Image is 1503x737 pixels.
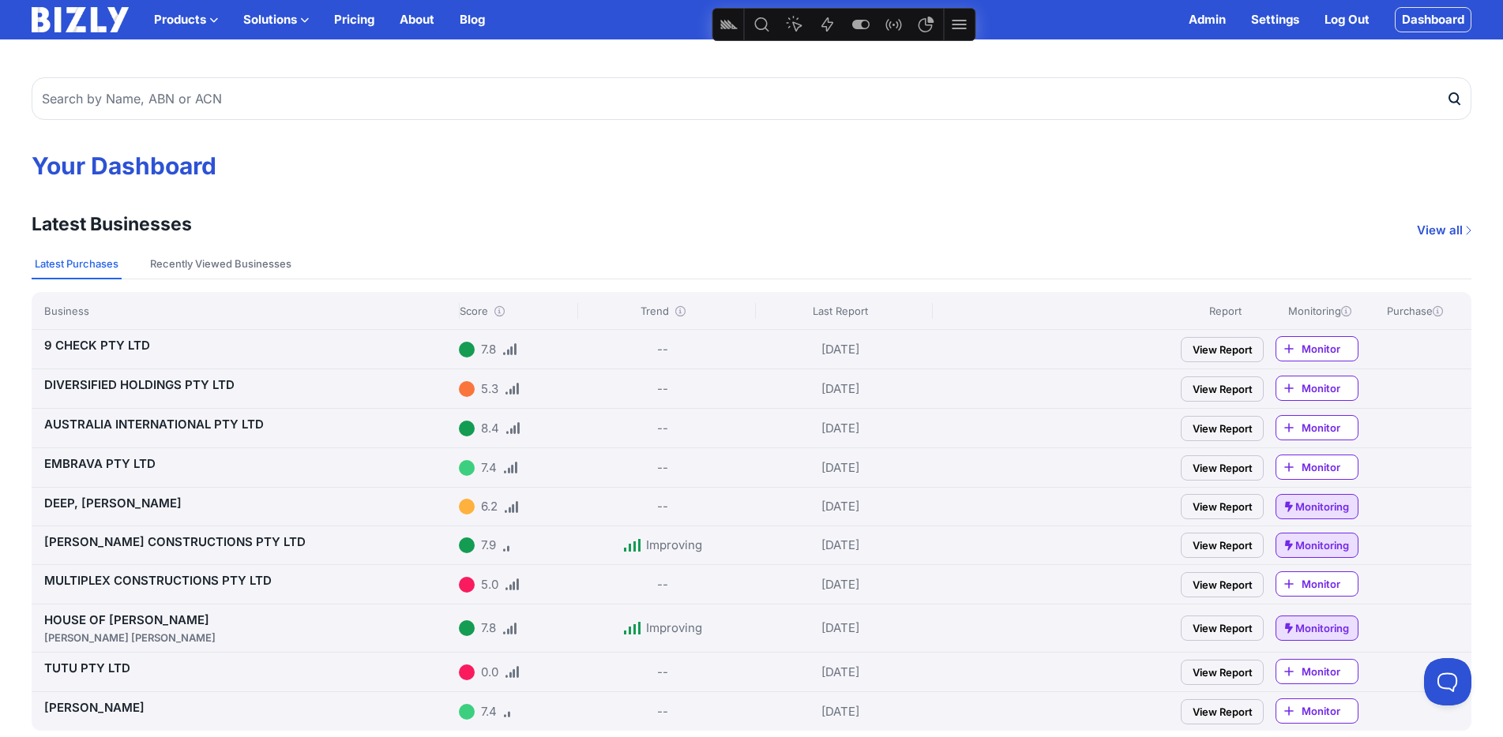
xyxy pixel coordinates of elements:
h1: Your Dashboard [32,152,1471,180]
a: Pricing [334,10,374,29]
h3: Latest Businesses [32,211,192,237]
div: -- [657,575,668,594]
div: Score [459,303,571,319]
div: -- [657,497,668,516]
a: Blog [460,10,485,29]
div: -- [657,458,668,477]
div: [DATE] [755,571,926,597]
div: 8.4 [481,419,499,438]
a: View Report [1181,615,1264,641]
a: Admin [1189,10,1226,29]
div: 0.0 [481,663,498,682]
a: Dashboard [1395,7,1471,32]
div: 5.3 [481,380,498,398]
div: -- [657,340,668,359]
button: Products [154,10,218,29]
div: 7.4 [481,702,497,721]
span: Monitoring [1295,537,1349,553]
div: [PERSON_NAME] [PERSON_NAME] [44,630,453,645]
div: Monitoring [1276,303,1364,319]
a: Monitor [1276,415,1358,440]
div: [DATE] [755,455,926,481]
button: Recently Viewed Businesses [147,249,295,279]
div: -- [657,663,668,682]
span: Monitor [1302,576,1358,592]
div: 7.9 [481,536,496,555]
input: Search by Name, ABN or ACN [32,77,1471,120]
div: Trend [577,303,749,319]
div: 7.4 [481,458,497,477]
a: View Report [1181,494,1264,519]
a: View Report [1181,416,1264,441]
a: MULTIPLEX CONSTRUCTIONS PTY LTD [44,573,272,588]
a: View Report [1181,455,1264,481]
div: [DATE] [755,698,926,724]
span: Monitoring [1295,499,1349,514]
a: DIVERSIFIED HOLDINGS PTY LTD [44,377,235,392]
div: [DATE] [755,494,926,519]
span: Monitoring [1295,620,1349,636]
a: View Report [1181,337,1264,362]
a: [PERSON_NAME] [44,700,145,715]
a: HOUSE OF [PERSON_NAME][PERSON_NAME] [PERSON_NAME] [44,612,453,645]
div: [DATE] [755,376,926,402]
a: Monitor [1276,376,1358,401]
div: 7.8 [481,340,496,359]
div: 7.8 [481,619,496,638]
a: Monitoring [1276,533,1358,558]
a: Log Out [1325,10,1370,29]
button: Latest Purchases [32,249,122,279]
div: -- [657,380,668,398]
a: Monitor [1276,455,1358,480]
a: AUSTRALIA INTERNATIONAL PTY LTD [44,417,264,432]
a: View Report [1181,533,1264,558]
span: Monitor [1302,459,1358,475]
iframe: Toggle Customer Support [1424,658,1471,705]
a: DEEP, [PERSON_NAME] [44,496,182,511]
a: Settings [1251,10,1299,29]
a: View Report [1181,376,1264,402]
a: Monitor [1276,571,1358,597]
div: Improving [646,536,702,555]
a: View all [1417,221,1471,240]
span: Monitor [1302,420,1358,436]
div: Purchase [1370,303,1459,319]
a: 9 CHECK PTY LTD [44,338,150,353]
button: Solutions [243,10,309,29]
a: About [400,10,434,29]
span: Monitor [1302,664,1358,679]
div: -- [657,419,668,438]
div: -- [657,702,668,721]
div: 6.2 [481,497,498,516]
span: Monitor [1302,703,1358,719]
a: View Report [1181,572,1264,597]
a: View Report [1181,699,1264,724]
div: [DATE] [755,533,926,558]
a: Monitoring [1276,615,1358,641]
a: Monitoring [1276,494,1358,519]
a: EMBRAVA PTY LTD [44,456,156,471]
div: [DATE] [755,659,926,685]
a: Monitor [1276,659,1358,684]
a: View Report [1181,660,1264,685]
div: 5.0 [481,575,498,594]
div: Report [1181,303,1269,319]
div: [DATE] [755,611,926,645]
a: TUTU PTY LTD [44,660,130,675]
span: Monitor [1302,341,1358,357]
a: [PERSON_NAME] CONSTRUCTIONS PTY LTD [44,534,306,549]
div: [DATE] [755,415,926,441]
a: Monitor [1276,336,1358,361]
div: Last Report [755,303,926,319]
span: Monitor [1302,380,1358,396]
div: Improving [646,619,702,638]
div: Business [44,303,453,319]
div: [DATE] [755,336,926,362]
nav: Tabs [32,249,1471,279]
a: Monitor [1276,698,1358,724]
